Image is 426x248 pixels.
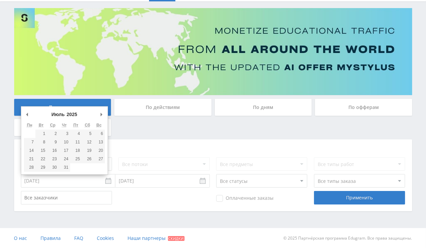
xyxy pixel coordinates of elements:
[47,163,58,172] button: 30
[98,109,105,119] button: Следующий месяц
[35,138,47,146] button: 8
[47,138,58,146] button: 9
[93,138,105,146] button: 13
[168,236,184,241] span: Скидки
[21,146,405,152] div: Фильтры заказов
[27,123,32,128] abbr: Понедельник
[24,163,35,172] button: 28
[74,123,79,128] abbr: Пятница
[58,146,70,155] button: 17
[24,155,35,163] button: 21
[21,191,112,204] input: Все заказчики
[97,235,114,241] span: Cookies
[114,99,211,116] div: По действиям
[66,109,78,119] div: 2025
[70,138,82,146] button: 11
[24,109,31,119] button: Предыдущий месяц
[85,123,90,128] abbr: Суббота
[41,235,61,241] span: Правила
[50,109,65,119] div: Июль
[128,235,166,241] span: Наши партнеры
[39,123,44,128] abbr: Вторник
[24,146,35,155] button: 14
[314,191,405,204] div: Применить
[93,146,105,155] button: 20
[50,123,55,128] abbr: Среда
[96,123,102,128] abbr: Воскресенье
[14,235,27,241] span: О нас
[70,130,82,138] button: 4
[47,130,58,138] button: 2
[47,155,58,163] button: 23
[58,163,70,172] button: 31
[35,163,47,172] button: 29
[35,146,47,155] button: 15
[315,99,412,116] div: По офферам
[215,99,312,116] div: По дням
[82,146,93,155] button: 19
[14,119,111,136] div: По локальному лендингу
[14,99,111,116] div: По заказам
[82,155,93,163] button: 26
[47,146,58,155] button: 16
[58,138,70,146] button: 10
[21,174,115,188] input: Use the arrow keys to pick a date
[35,155,47,163] button: 22
[35,130,47,138] button: 1
[75,235,84,241] span: FAQ
[93,155,105,163] button: 27
[93,130,105,138] button: 6
[82,138,93,146] button: 12
[70,155,82,163] button: 25
[58,130,70,138] button: 3
[62,123,66,128] abbr: Четверг
[70,146,82,155] button: 18
[216,195,274,202] span: Оплаченные заказы
[82,130,93,138] button: 5
[24,138,35,146] button: 7
[58,155,70,163] button: 24
[14,8,412,95] img: Banner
